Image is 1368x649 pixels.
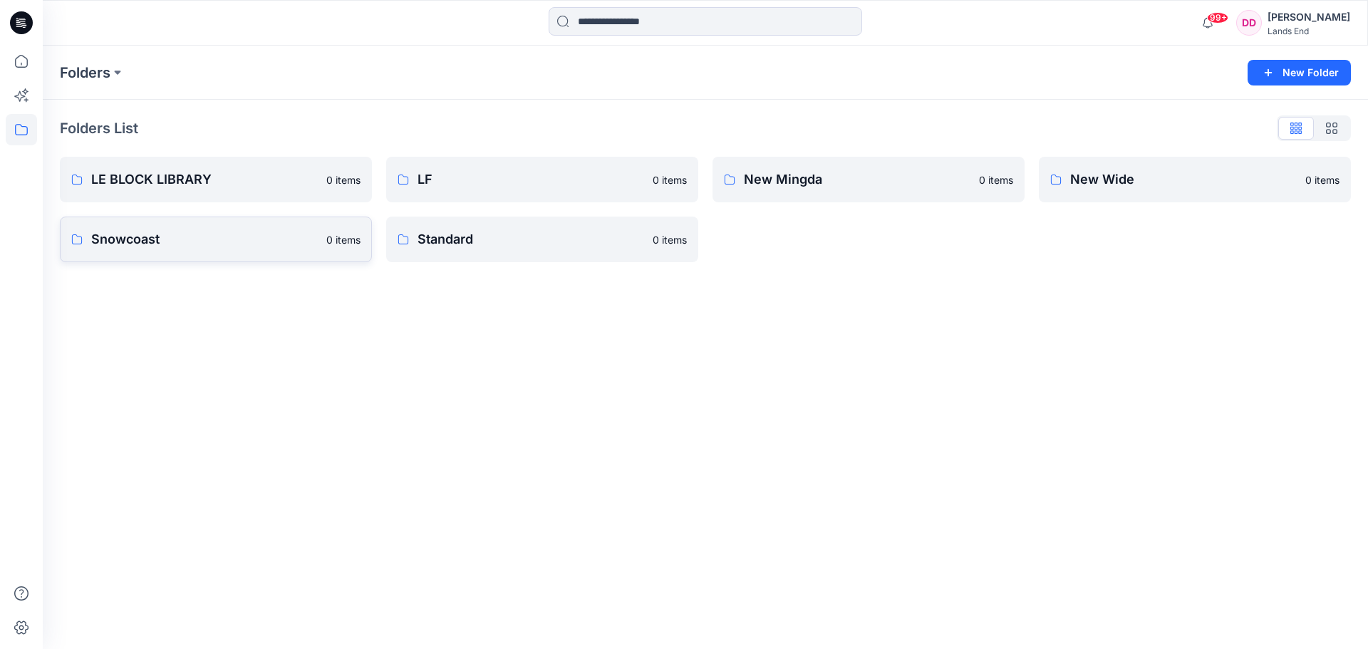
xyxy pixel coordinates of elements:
p: 0 items [1305,172,1339,187]
p: 0 items [326,232,361,247]
div: [PERSON_NAME] [1268,9,1350,26]
div: DD [1236,10,1262,36]
p: New Mingda [744,170,970,189]
p: Standard [418,229,644,249]
a: New Mingda0 items [712,157,1025,202]
p: 0 items [653,172,687,187]
a: LE BLOCK LIBRARY0 items [60,157,372,202]
div: Lands End [1268,26,1350,36]
button: New Folder [1248,60,1351,85]
p: LF [418,170,644,189]
span: 99+ [1207,12,1228,24]
p: New Wide [1070,170,1297,189]
p: Snowcoast [91,229,318,249]
p: 0 items [326,172,361,187]
p: 0 items [979,172,1013,187]
p: Folders List [60,118,138,139]
a: LF0 items [386,157,698,202]
p: 0 items [653,232,687,247]
a: Snowcoast0 items [60,217,372,262]
a: Folders [60,63,110,83]
a: New Wide0 items [1039,157,1351,202]
p: LE BLOCK LIBRARY [91,170,318,189]
a: Standard0 items [386,217,698,262]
